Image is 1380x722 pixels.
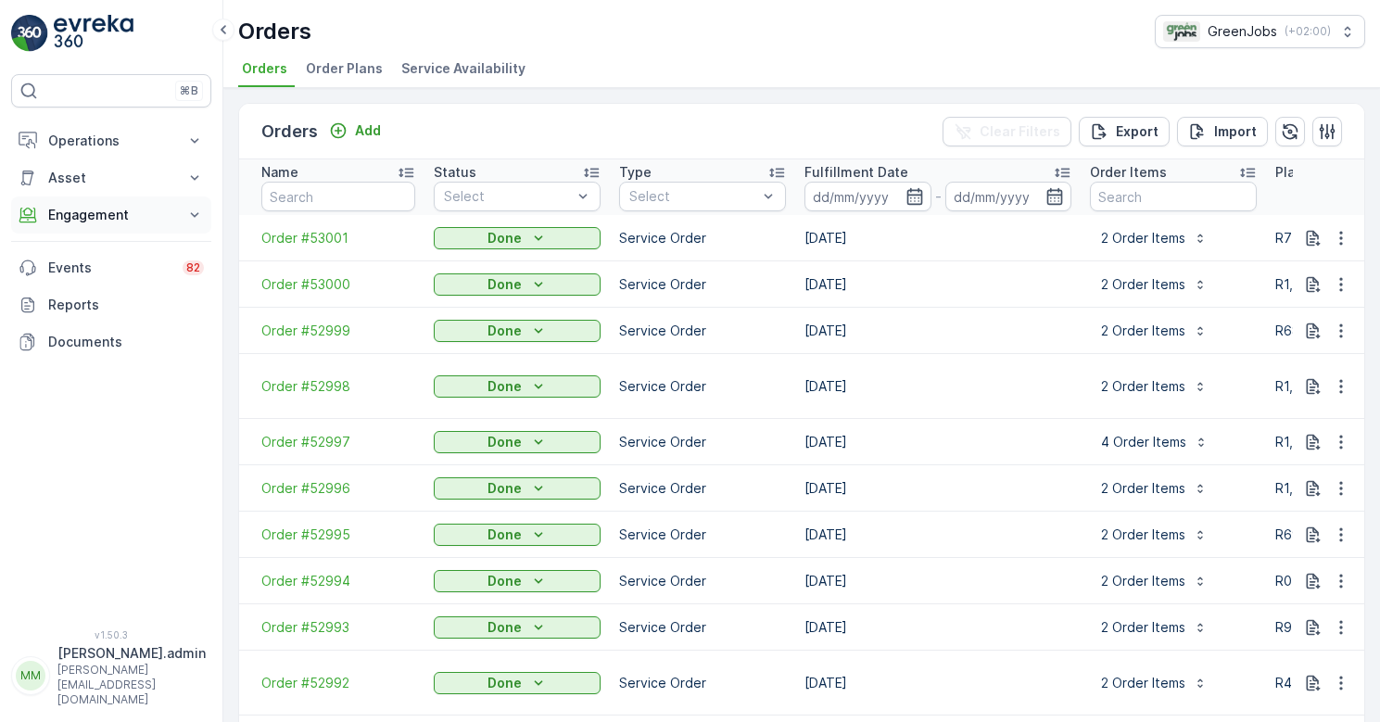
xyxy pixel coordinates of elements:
[11,159,211,196] button: Asset
[487,275,522,294] p: Done
[1090,474,1219,503] button: 2 Order Items
[261,618,415,637] a: Order #52993
[1177,117,1268,146] button: Import
[1275,480,1338,496] span: R1,068.00
[261,377,415,396] a: Order #52998
[1275,619,1329,635] span: R944.00
[54,15,133,52] img: logo_light-DOdMpM7g.png
[619,377,786,396] p: Service Order
[619,618,786,637] p: Service Order
[48,259,171,277] p: Events
[795,419,1081,465] td: [DATE]
[11,644,211,707] button: MM[PERSON_NAME].admin[PERSON_NAME][EMAIL_ADDRESS][DOMAIN_NAME]
[322,120,388,142] button: Add
[1101,572,1185,590] p: 2 Order Items
[1275,230,1329,246] span: R770.00
[261,572,415,590] span: Order #52994
[1163,21,1200,42] img: Green_Jobs_Logo.png
[11,15,48,52] img: logo
[1155,15,1365,48] button: GreenJobs(+02:00)
[1208,22,1277,41] p: GreenJobs
[261,526,415,544] a: Order #52995
[434,570,601,592] button: Done
[261,479,415,498] a: Order #52996
[795,354,1081,419] td: [DATE]
[1285,24,1331,39] p: ( +02:00 )
[434,431,601,453] button: Done
[11,122,211,159] button: Operations
[619,572,786,590] p: Service Order
[11,323,211,361] a: Documents
[1101,618,1185,637] p: 2 Order Items
[1214,122,1257,141] p: Import
[434,477,601,500] button: Done
[57,644,206,663] p: [PERSON_NAME].admin
[619,479,786,498] p: Service Order
[434,375,601,398] button: Done
[1090,163,1167,182] p: Order Items
[11,249,211,286] a: Events82
[48,333,204,351] p: Documents
[945,182,1072,211] input: dd/mm/yyyy
[619,275,786,294] p: Service Order
[1275,378,1338,394] span: R1,068.00
[1275,573,1312,589] span: R0.00
[401,59,525,78] span: Service Availability
[1101,479,1185,498] p: 2 Order Items
[487,674,522,692] p: Done
[261,322,415,340] a: Order #52999
[48,132,174,150] p: Operations
[1101,433,1186,451] p: 4 Order Items
[261,433,415,451] a: Order #52997
[1101,526,1185,544] p: 2 Order Items
[11,629,211,640] span: v 1.50.3
[238,17,311,46] p: Orders
[487,572,522,590] p: Done
[261,674,415,692] a: Order #52992
[487,377,522,396] p: Done
[1090,372,1219,401] button: 2 Order Items
[795,604,1081,651] td: [DATE]
[186,260,200,275] p: 82
[804,163,908,182] p: Fulfillment Date
[261,229,415,247] span: Order #53001
[261,275,415,294] a: Order #53000
[795,308,1081,354] td: [DATE]
[1101,275,1185,294] p: 2 Order Items
[48,169,174,187] p: Asset
[487,433,522,451] p: Done
[1275,323,1329,338] span: R689.00
[261,182,415,211] input: Search
[306,59,383,78] span: Order Plans
[1090,316,1219,346] button: 2 Order Items
[487,229,522,247] p: Done
[804,182,931,211] input: dd/mm/yyyy
[261,119,318,145] p: Orders
[1116,122,1158,141] p: Export
[487,526,522,544] p: Done
[11,286,211,323] a: Reports
[11,196,211,234] button: Engagement
[1090,668,1219,698] button: 2 Order Items
[1090,613,1219,642] button: 2 Order Items
[619,433,786,451] p: Service Order
[1275,434,1337,450] span: R1,304.00
[1079,117,1170,146] button: Export
[1275,526,1326,542] span: R691.00
[619,229,786,247] p: Service Order
[1101,674,1185,692] p: 2 Order Items
[1275,276,1338,292] span: R1,068.00
[180,83,198,98] p: ⌘B
[980,122,1060,141] p: Clear Filters
[1275,163,1362,182] p: Planned Price
[48,296,204,314] p: Reports
[1090,223,1219,253] button: 2 Order Items
[795,465,1081,512] td: [DATE]
[1090,566,1219,596] button: 2 Order Items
